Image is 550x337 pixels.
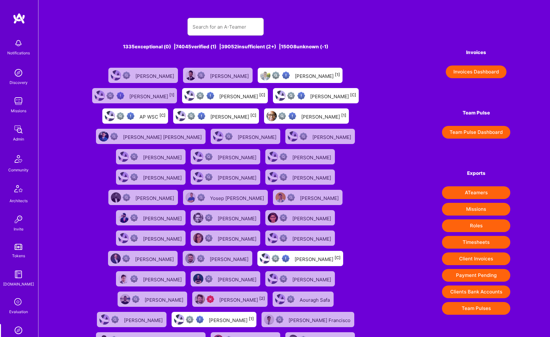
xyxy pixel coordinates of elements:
a: User AvatarNot Scrubbed[PERSON_NAME] [106,187,180,208]
div: [PERSON_NAME] [292,173,332,181]
img: Not Scrubbed [287,194,295,201]
img: Not Scrubbed [197,72,205,79]
div: [PERSON_NAME] [292,153,332,161]
img: teamwork [12,95,25,107]
img: Not Scrubbed [287,295,295,303]
img: Not Scrubbed [122,255,130,262]
div: [PERSON_NAME] [292,214,332,222]
div: [PERSON_NAME] [210,112,256,120]
button: Timesheets [442,236,510,249]
img: High Potential User [127,112,134,120]
sup: [2] [259,296,265,301]
img: Not Scrubbed [205,153,213,161]
button: Payment Pending [442,269,510,282]
div: [PERSON_NAME] [135,71,175,79]
div: [PERSON_NAME] [218,214,258,222]
img: admin teamwork [12,123,25,136]
div: Evaluation [9,308,28,315]
img: Not Scrubbed [110,133,118,140]
h4: Invoices [442,50,510,55]
img: Not fully vetted [187,112,195,120]
img: User Avatar [99,314,110,325]
div: [PERSON_NAME] [129,92,174,100]
div: [PERSON_NAME] [218,153,258,161]
div: Invite [14,226,24,232]
img: High Potential User [117,92,124,100]
sup: [C] [335,255,341,260]
a: User AvatarNot Scrubbed[PERSON_NAME] [94,309,169,330]
a: User AvatarNot Scrubbed[PERSON_NAME] [263,208,337,228]
div: [PERSON_NAME] [210,254,250,263]
a: User AvatarNot fully vettedHigh Potential User[PERSON_NAME][1] [169,309,259,330]
a: User AvatarNot fully vettedHigh Potential User[PERSON_NAME][1] [261,106,351,126]
img: User Avatar [268,233,278,243]
a: User AvatarNot Scrubbed[PERSON_NAME] [188,147,263,167]
img: User Avatar [111,253,121,264]
div: [PERSON_NAME] [218,234,258,242]
img: Not Scrubbed [130,173,138,181]
div: [PERSON_NAME] Francisco [289,315,352,324]
img: User Avatar [264,314,274,325]
div: [PERSON_NAME] [209,315,254,324]
a: User AvatarNot Scrubbed[PERSON_NAME] [188,208,263,228]
a: User AvatarNot ScrubbedAouragh Safa [270,289,336,309]
img: Not Scrubbed [123,194,130,201]
img: Not Scrubbed [280,153,287,161]
img: discovery [12,66,25,79]
img: User Avatar [275,91,286,101]
img: Not Scrubbed [225,133,233,140]
button: Clients Bank Accounts [442,285,510,298]
sup: [C] [350,93,356,97]
img: User Avatar [213,131,223,141]
img: Not Scrubbed [111,316,119,323]
img: Not fully vetted [272,72,280,79]
a: User AvatarNot ScrubbedYosep [PERSON_NAME] [180,187,270,208]
img: User Avatar [260,70,270,80]
div: [PERSON_NAME] [135,254,175,263]
img: Not fully vetted [278,112,286,120]
img: User Avatar [193,172,203,182]
a: User AvatarNot Scrubbed[PERSON_NAME] [188,167,263,187]
img: User Avatar [193,213,203,223]
img: Not Scrubbed [276,316,283,323]
div: [PERSON_NAME] [292,275,332,283]
div: Discovery [10,79,28,86]
sup: [C] [259,93,265,97]
div: [PERSON_NAME] [143,275,183,283]
button: Team Pulses [442,302,510,315]
a: User AvatarUnqualified[PERSON_NAME][2] [190,289,270,309]
h4: Team Pulse [442,110,510,116]
div: [PERSON_NAME] [295,254,341,263]
div: Tokens [12,252,25,259]
img: User Avatar [260,253,270,264]
a: User AvatarNot fully vettedHigh Potential User[PERSON_NAME][1] [90,86,180,106]
img: Not Scrubbed [280,173,287,181]
div: [PERSON_NAME] [238,132,278,141]
div: [PERSON_NAME] [295,71,340,79]
div: [PERSON_NAME] [PERSON_NAME] [123,132,203,141]
i: icon SelectionTeam [12,296,24,308]
img: Not Scrubbed [280,234,287,242]
img: User Avatar [193,274,203,284]
div: Aouragh Safa [300,295,331,303]
img: Not Scrubbed [130,234,138,242]
div: Notifications [7,50,30,56]
button: Team Pulse Dashboard [442,126,510,139]
img: High Potential User [282,72,290,79]
img: Not fully vetted [272,255,279,262]
img: User Avatar [268,213,278,223]
sup: [1] [249,316,254,321]
img: Community [11,151,26,167]
img: User Avatar [176,111,186,121]
a: User AvatarNot Scrubbed[PERSON_NAME] [263,269,337,289]
img: User Avatar [111,70,121,80]
img: User Avatar [119,152,129,162]
div: [PERSON_NAME] [219,92,265,100]
a: User AvatarNot fully vettedHigh Potential User[PERSON_NAME][C] [180,86,270,106]
img: Not Scrubbed [205,234,213,242]
img: User Avatar [267,111,277,121]
img: Not Scrubbed [280,275,287,283]
a: User AvatarNot Scrubbed[PERSON_NAME] [106,65,180,86]
img: Not Scrubbed [300,133,307,140]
